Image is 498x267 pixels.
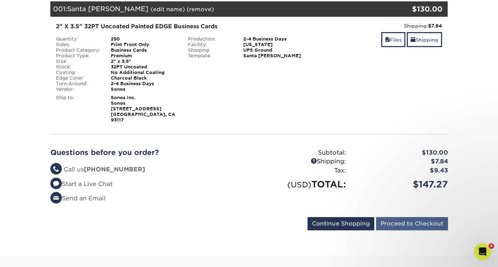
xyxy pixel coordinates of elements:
[183,42,238,47] div: Facility:
[106,70,183,75] div: No Additional Coating
[249,166,351,175] div: Tax:
[51,47,106,53] div: Product Category:
[187,6,214,13] a: (remove)
[51,87,106,92] div: Vendor:
[238,47,315,53] div: UPS Ground
[106,64,183,70] div: 32PT Uncoated
[351,166,453,175] div: $9.43
[376,217,448,230] input: Proceed to Checkout
[51,81,106,87] div: Turn-Around:
[51,59,106,64] div: Size:
[50,1,382,17] div: 001:
[320,22,442,29] div: Shipping:
[249,157,351,166] div: Shipping:
[51,64,106,70] div: Stock:
[106,47,183,53] div: Business Cards
[238,53,315,59] div: Santa [PERSON_NAME]
[151,6,185,13] a: (edit name)
[474,243,491,260] iframe: Intercom live chat
[50,148,244,157] h2: Questions before you order?
[51,95,106,123] div: Ship to:
[382,4,443,14] div: $130.00
[183,36,238,42] div: Production:
[51,75,106,81] div: Edge Color:
[183,53,238,59] div: Template:
[51,36,106,42] div: Quantity:
[351,148,453,157] div: $130.00
[106,81,183,87] div: 2-4 Business Days
[106,87,183,92] div: Sonos
[50,180,113,187] a: Start a Live Chat
[106,59,183,64] div: 2" x 3.5"
[249,178,351,191] div: TOTAL:
[106,36,183,42] div: 250
[51,53,106,59] div: Product Type:
[84,166,145,173] strong: [PHONE_NUMBER]
[106,75,183,81] div: Charcoal Black
[411,37,416,43] span: shipping
[249,148,351,157] div: Subtotal:
[111,95,175,123] strong: Sonos Inc. Sonos [STREET_ADDRESS] [GEOGRAPHIC_DATA], CA 93117
[351,178,453,191] div: $147.27
[67,5,149,13] span: Santa [PERSON_NAME]
[183,47,238,53] div: Shipping:
[351,157,453,166] div: $7.84
[381,32,405,47] a: Files
[50,195,106,202] a: Send an Email
[238,42,315,47] div: [US_STATE]
[106,53,183,59] div: Premium
[51,42,106,47] div: Sides:
[56,22,310,31] div: 2" X 3.5" 32PT Uncoated Painted EDGE Business Cards
[50,165,244,174] li: Call us
[106,42,183,47] div: Print Front Only
[308,217,374,230] input: Continue Shopping
[287,180,311,189] small: (USD)
[428,23,442,29] strong: $7.84
[51,70,106,75] div: Coating:
[385,37,390,43] span: files
[489,243,494,249] span: 4
[407,32,442,47] a: Shipping
[238,36,315,42] div: 2-4 Business Days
